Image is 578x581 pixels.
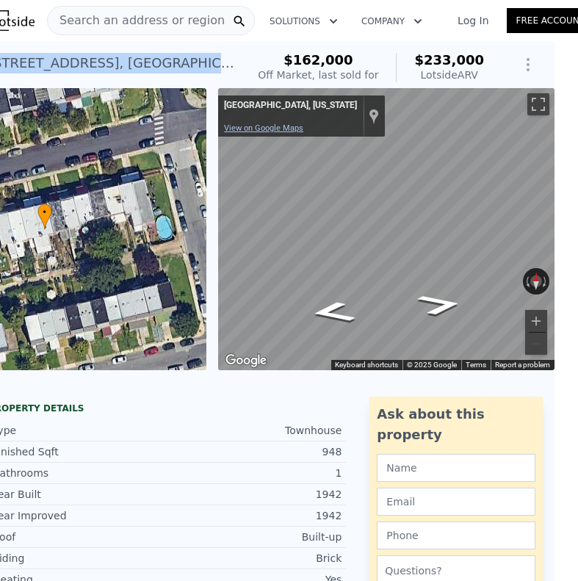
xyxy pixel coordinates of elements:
[369,108,379,124] a: Show location on map
[377,522,535,549] input: Phone
[527,93,549,115] button: Toggle fullscreen view
[224,100,357,112] div: [GEOGRAPHIC_DATA], [US_STATE]
[167,423,342,438] div: Townhouse
[37,206,52,219] span: •
[541,268,549,295] button: Rotate clockwise
[167,508,342,523] div: 1942
[167,444,342,459] div: 948
[291,296,375,328] path: Go West
[218,88,554,370] div: Map
[167,466,342,480] div: 1
[407,361,457,369] span: © 2025 Google
[48,12,225,29] span: Search an address or region
[414,68,484,82] div: Lotside ARV
[466,361,486,369] a: Terms (opens in new tab)
[167,551,342,566] div: Brick
[258,8,350,35] button: Solutions
[335,360,398,370] button: Keyboard shortcuts
[350,8,434,35] button: Company
[525,310,547,332] button: Zoom in
[513,50,543,79] button: Show Options
[525,333,547,355] button: Zoom out
[377,454,535,482] input: Name
[167,530,342,544] div: Built-up
[218,88,554,370] div: Street View
[440,13,506,28] a: Log In
[398,289,482,320] path: Go East
[167,487,342,502] div: 1942
[222,351,270,370] img: Google
[530,268,542,295] button: Reset the view
[258,68,378,82] div: Off Market, last sold for
[414,52,484,68] span: $233,000
[37,203,52,229] div: •
[523,268,531,295] button: Rotate counterclockwise
[377,488,535,516] input: Email
[222,351,270,370] a: Open this area in Google Maps (opens a new window)
[283,52,353,68] span: $162,000
[495,361,550,369] a: Report a problem
[224,123,303,133] a: View on Google Maps
[377,404,535,445] div: Ask about this property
